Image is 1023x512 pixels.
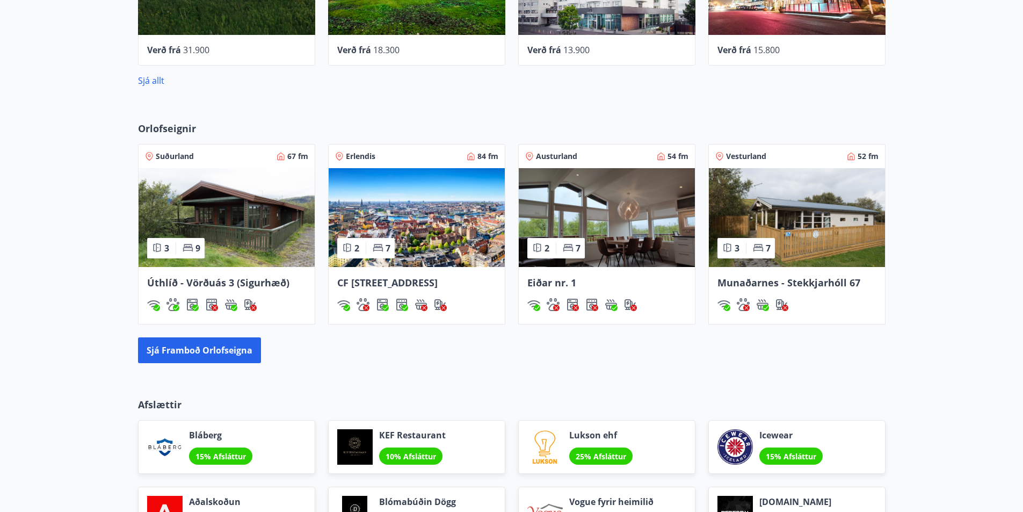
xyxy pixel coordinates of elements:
[224,298,237,311] div: Heitur pottur
[576,242,581,254] span: 7
[737,298,750,311] div: Gæludýr
[183,44,209,56] span: 31.900
[585,298,598,311] img: hddCLTAnxqFUMr1fxmbGG8zWilo2syolR0f9UjPn.svg
[605,298,618,311] img: h89QDIuHlAdpqTriuIvuEWkTH976fOgBEOOeu1mi.svg
[395,298,408,311] div: Þurrkari
[287,151,308,162] span: 67 fm
[569,429,633,441] span: Lukson ehf
[166,298,179,311] img: pxcaIm5dSOV3FS4whs1soiYWTwFQvksT25a9J10C.svg
[519,168,695,267] img: Paella dish
[717,276,860,289] span: Munaðarnes - Stekkjarhóll 67
[166,298,179,311] div: Gæludýr
[244,298,257,311] img: nH7E6Gw2rvWFb8XaSdRp44dhkQaj4PJkOoRYItBQ.svg
[138,121,196,135] span: Orlofseignir
[337,44,371,56] span: Verð frá
[337,276,438,289] span: CF [STREET_ADDRESS]
[354,242,359,254] span: 2
[386,451,436,461] span: 10% Afsláttur
[624,298,637,311] img: nH7E6Gw2rvWFb8XaSdRp44dhkQaj4PJkOoRYItBQ.svg
[717,44,751,56] span: Verð frá
[759,496,831,508] span: [DOMAIN_NAME]
[737,298,750,311] img: pxcaIm5dSOV3FS4whs1soiYWTwFQvksT25a9J10C.svg
[756,298,769,311] img: h89QDIuHlAdpqTriuIvuEWkTH976fOgBEOOeu1mi.svg
[379,496,456,508] span: Blómabúðin Dögg
[775,298,788,311] div: Hleðslustöð fyrir rafbíla
[605,298,618,311] div: Heitur pottur
[566,298,579,311] div: Þvottavél
[566,298,579,311] img: Dl16BY4EX9PAW649lg1C3oBuIaAsR6QVDQBO2cTm.svg
[138,75,164,86] a: Sjá allt
[244,298,257,311] div: Hleðslustöð fyrir rafbíla
[563,44,590,56] span: 13.900
[147,298,160,311] div: Þráðlaust net
[547,298,560,311] div: Gæludýr
[337,298,350,311] img: HJRyFFsYp6qjeUYhR4dAD8CaCEsnIFYZ05miwXoh.svg
[164,242,169,254] span: 3
[357,298,369,311] div: Gæludýr
[434,298,447,311] div: Hleðslustöð fyrir rafbíla
[195,242,200,254] span: 9
[547,298,560,311] img: pxcaIm5dSOV3FS4whs1soiYWTwFQvksT25a9J10C.svg
[139,168,315,267] img: Paella dish
[186,298,199,311] div: Þvottavél
[753,44,780,56] span: 15.800
[357,298,369,311] img: pxcaIm5dSOV3FS4whs1soiYWTwFQvksT25a9J10C.svg
[337,298,350,311] div: Þráðlaust net
[766,242,771,254] span: 7
[527,44,561,56] span: Verð frá
[766,451,816,461] span: 15% Afsláttur
[147,276,289,289] span: Úthlíð - Vörðuás 3 (Sigurhæð)
[205,298,218,311] div: Þurrkari
[376,298,389,311] div: Þvottavél
[395,298,408,311] img: hddCLTAnxqFUMr1fxmbGG8zWilo2syolR0f9UjPn.svg
[717,298,730,311] div: Þráðlaust net
[759,429,823,441] span: Icewear
[569,496,654,508] span: Vogue fyrir heimilið
[376,298,389,311] img: Dl16BY4EX9PAW649lg1C3oBuIaAsR6QVDQBO2cTm.svg
[527,276,576,289] span: Eiðar nr. 1
[224,298,237,311] img: h89QDIuHlAdpqTriuIvuEWkTH976fOgBEOOeu1mi.svg
[147,298,160,311] img: HJRyFFsYp6qjeUYhR4dAD8CaCEsnIFYZ05miwXoh.svg
[156,151,194,162] span: Suðurland
[585,298,598,311] div: Þurrkari
[527,298,540,311] div: Þráðlaust net
[536,151,577,162] span: Austurland
[189,496,252,508] span: Aðalskoðun
[668,151,688,162] span: 54 fm
[205,298,218,311] img: hddCLTAnxqFUMr1fxmbGG8zWilo2syolR0f9UjPn.svg
[195,451,246,461] span: 15% Afsláttur
[576,451,626,461] span: 25% Afsláttur
[545,242,549,254] span: 2
[415,298,427,311] div: Heitur pottur
[186,298,199,311] img: Dl16BY4EX9PAW649lg1C3oBuIaAsR6QVDQBO2cTm.svg
[434,298,447,311] img: nH7E6Gw2rvWFb8XaSdRp44dhkQaj4PJkOoRYItBQ.svg
[858,151,879,162] span: 52 fm
[735,242,739,254] span: 3
[756,298,769,311] div: Heitur pottur
[138,398,886,412] p: Afslættir
[379,429,446,441] span: KEF Restaurant
[717,298,730,311] img: HJRyFFsYp6qjeUYhR4dAD8CaCEsnIFYZ05miwXoh.svg
[346,151,375,162] span: Erlendis
[415,298,427,311] img: h89QDIuHlAdpqTriuIvuEWkTH976fOgBEOOeu1mi.svg
[138,337,261,363] button: Sjá framboð orlofseigna
[329,168,505,267] img: Paella dish
[477,151,498,162] span: 84 fm
[775,298,788,311] img: nH7E6Gw2rvWFb8XaSdRp44dhkQaj4PJkOoRYItBQ.svg
[624,298,637,311] div: Hleðslustöð fyrir rafbíla
[373,44,400,56] span: 18.300
[527,298,540,311] img: HJRyFFsYp6qjeUYhR4dAD8CaCEsnIFYZ05miwXoh.svg
[386,242,390,254] span: 7
[147,44,181,56] span: Verð frá
[726,151,766,162] span: Vesturland
[709,168,885,267] img: Paella dish
[189,429,252,441] span: Bláberg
